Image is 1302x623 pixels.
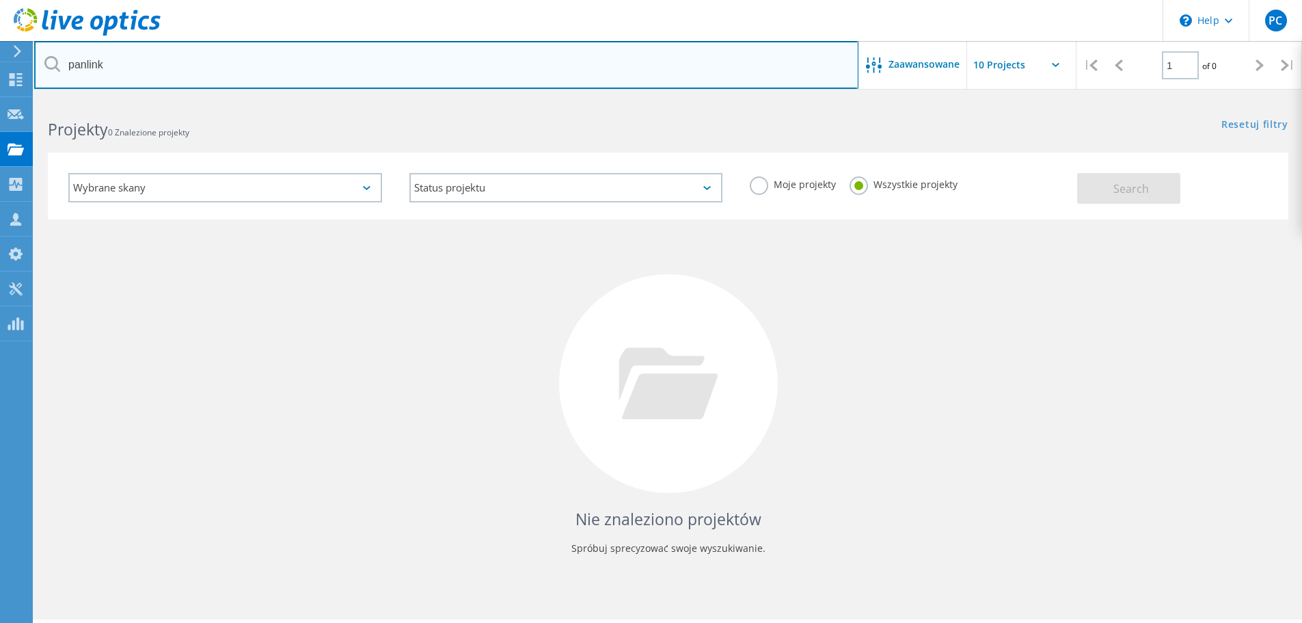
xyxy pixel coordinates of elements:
[1274,41,1302,90] div: |
[62,538,1275,559] p: Spróbuj sprecyzować swoje wyszukiwanie.
[1202,60,1217,72] span: of 0
[1221,120,1288,131] a: Resetuj filtry
[62,508,1275,531] h4: Nie znaleziono projektów
[1180,14,1192,27] svg: \n
[68,173,382,202] div: Wybrane skany
[48,118,108,140] b: Projekty
[850,176,958,189] label: Wszystkie projekty
[14,29,161,38] a: Live Optics Dashboard
[34,41,858,89] input: Wyszukaj projekty według nazwy, właściciela, identyfikatora, firmy itp.
[1077,173,1180,204] button: Search
[1269,15,1282,26] span: PC
[1076,41,1104,90] div: |
[409,173,723,202] div: Status projektu
[1113,181,1149,196] span: Search
[750,176,836,189] label: Moje projekty
[108,127,189,138] span: 0 Znalezione projekty
[889,59,960,69] span: Zaawansowane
